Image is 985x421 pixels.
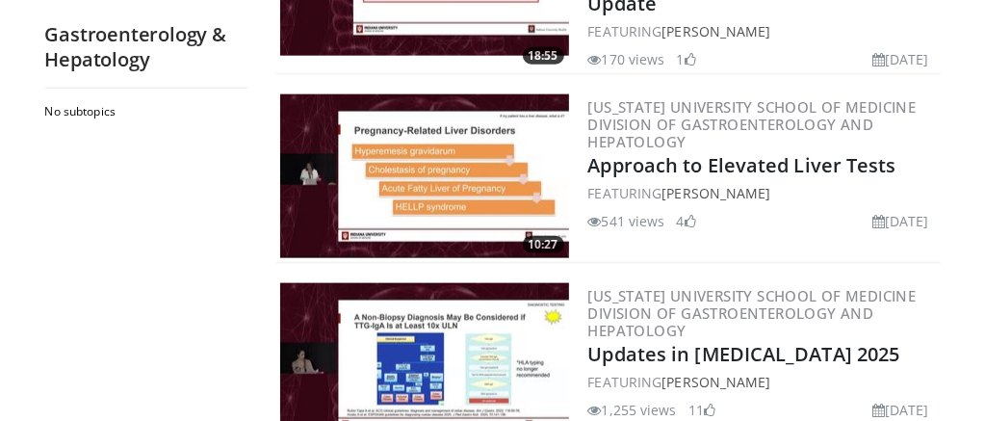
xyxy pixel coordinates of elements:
div: FEATURING [588,21,937,41]
span: 18:55 [523,47,564,65]
li: [DATE] [872,400,929,420]
li: 1,255 views [588,400,677,420]
a: [PERSON_NAME] [661,373,770,391]
a: Updates in [MEDICAL_DATA] 2025 [588,341,900,367]
li: [DATE] [872,49,929,69]
li: [DATE] [872,211,929,231]
li: 541 views [588,211,665,231]
li: 11 [688,400,715,420]
li: 4 [677,211,696,231]
a: Approach to Elevated Liver Tests [588,152,896,178]
div: FEATURING [588,183,937,203]
h2: No subtopics [45,104,243,119]
a: [PERSON_NAME] [661,184,770,202]
a: [US_STATE] University School of Medicine Division of Gastroenterology and Hepatology [588,286,917,340]
h2: Gastroenterology & Hepatology [45,22,247,72]
span: 10:27 [523,236,564,253]
img: 2e3b6914-2191-4728-8408-2bd5bfa1ca55.300x170_q85_crop-smart_upscale.jpg [280,94,569,258]
div: FEATURING [588,372,937,392]
a: [PERSON_NAME] [661,22,770,40]
a: 10:27 [280,94,569,258]
li: 170 views [588,49,665,69]
li: 1 [677,49,696,69]
a: [US_STATE] University School of Medicine Division of Gastroenterology and Hepatology [588,97,917,151]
